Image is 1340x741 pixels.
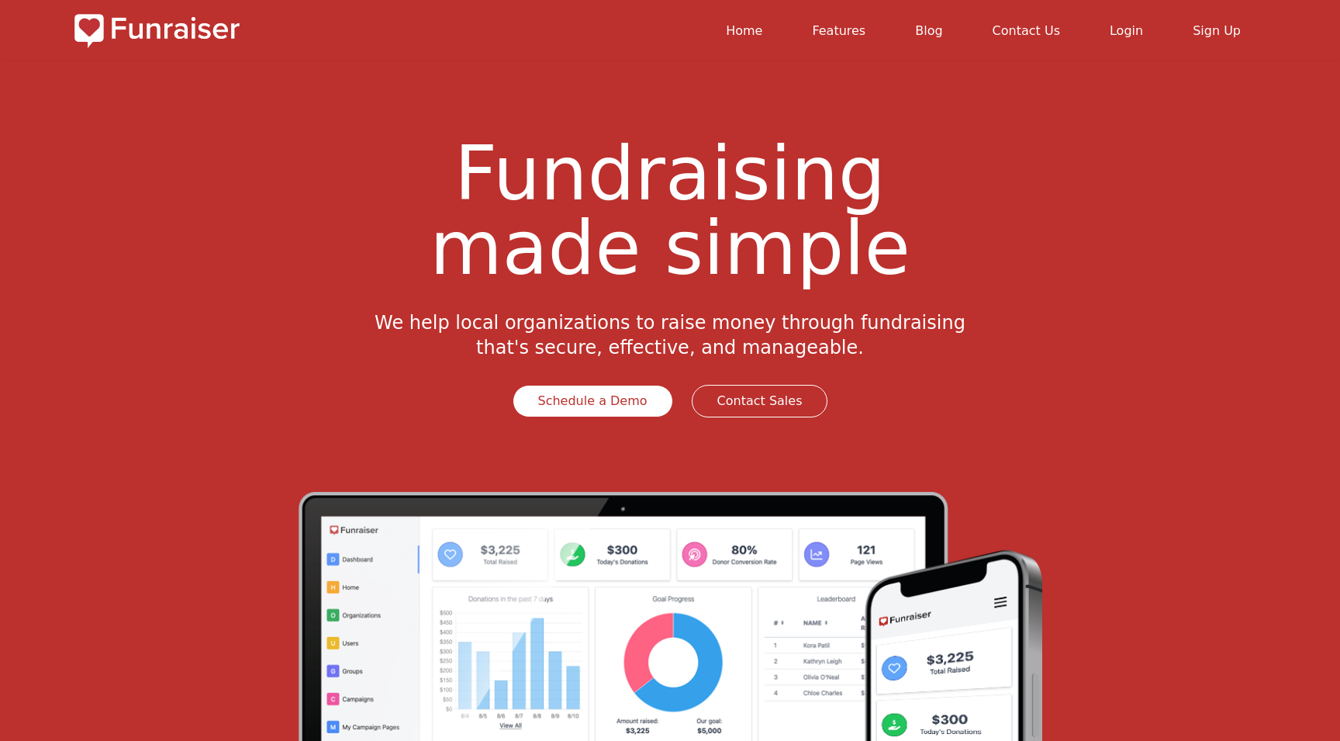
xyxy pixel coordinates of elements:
h1: Fundraising [74,137,1266,310]
a: Features [812,23,865,38]
span: made simple [74,211,1266,286]
a: Home [726,23,762,38]
a: Contact Sales [692,385,828,417]
a: Contact Us [993,23,1060,38]
p: We help local organizations to raise money through fundraising that's secure, effective, and mana... [372,310,968,360]
a: Blog [915,23,942,38]
a: Schedule a Demo [513,385,673,417]
img: Logo [74,12,240,50]
a: Sign Up [1193,23,1241,38]
a: Login [1110,23,1143,38]
nav: main [252,12,1266,50]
